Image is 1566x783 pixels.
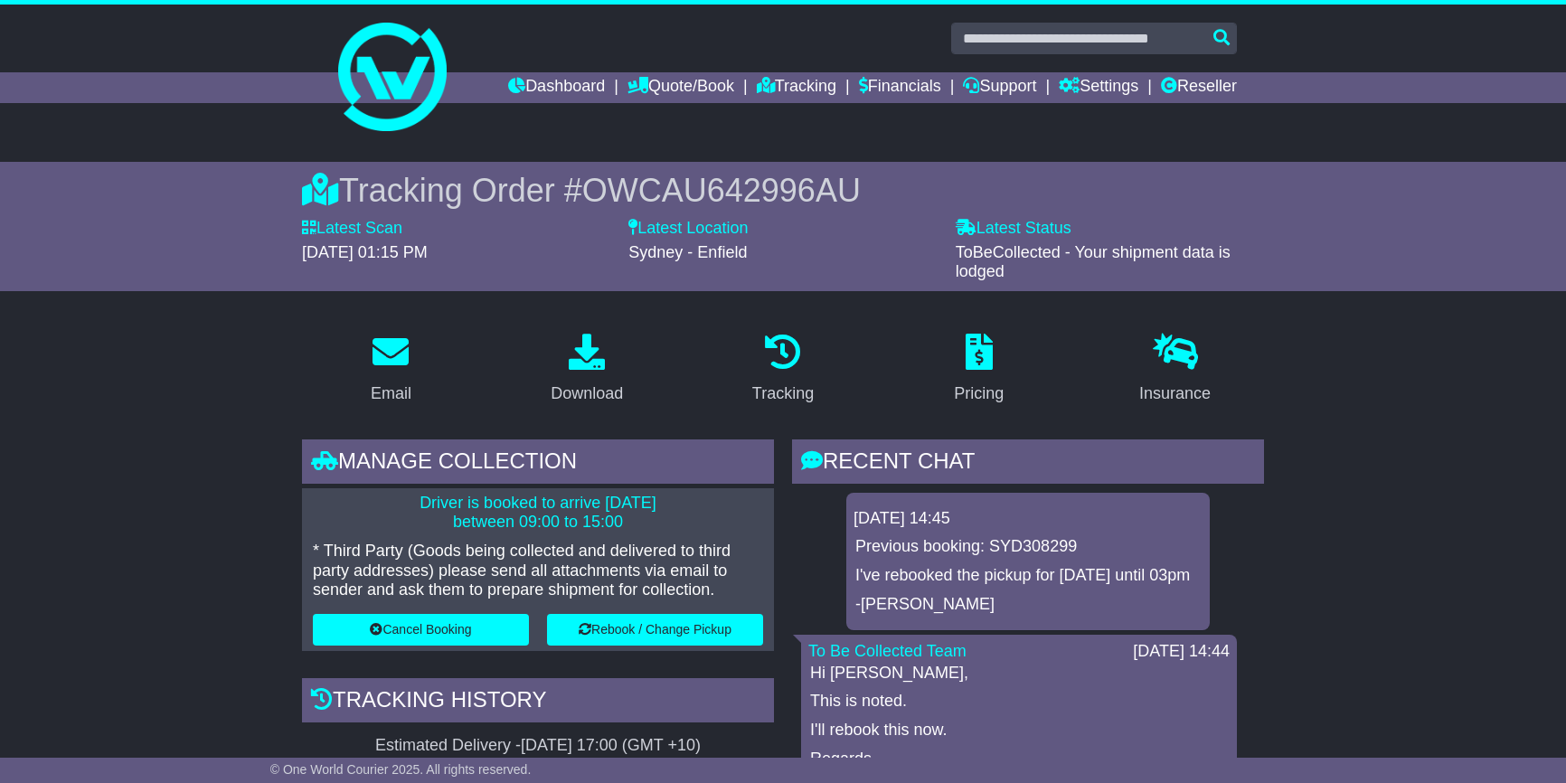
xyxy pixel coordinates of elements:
[270,762,532,777] span: © One World Courier 2025. All rights reserved.
[792,439,1264,488] div: RECENT CHAT
[302,439,774,488] div: Manage collection
[855,595,1201,615] p: -[PERSON_NAME]
[302,678,774,727] div: Tracking history
[302,243,428,261] span: [DATE] 01:15 PM
[810,664,1228,684] p: Hi [PERSON_NAME],
[627,72,734,103] a: Quote/Book
[810,692,1228,712] p: This is noted.
[551,382,623,406] div: Download
[1139,382,1211,406] div: Insurance
[313,542,763,600] p: * Third Party (Goods being collected and delivered to third party addresses) please send all atta...
[808,642,967,660] a: To Be Collected Team
[521,736,701,756] div: [DATE] 17:00 (GMT +10)
[313,494,763,533] p: Driver is booked to arrive [DATE] between 09:00 to 15:00
[757,72,836,103] a: Tracking
[359,327,423,412] a: Email
[810,750,1228,769] p: Regards,
[547,614,763,646] button: Rebook / Change Pickup
[1161,72,1237,103] a: Reseller
[942,327,1015,412] a: Pricing
[313,614,529,646] button: Cancel Booking
[302,219,402,239] label: Latest Scan
[855,537,1201,557] p: Previous booking: SYD308299
[628,243,747,261] span: Sydney - Enfield
[582,172,861,209] span: OWCAU642996AU
[1059,72,1138,103] a: Settings
[302,736,774,756] div: Estimated Delivery -
[741,327,825,412] a: Tracking
[859,72,941,103] a: Financials
[371,382,411,406] div: Email
[302,171,1264,210] div: Tracking Order #
[963,72,1036,103] a: Support
[1127,327,1222,412] a: Insurance
[855,566,1201,586] p: I've rebooked the pickup for [DATE] until 03pm
[539,327,635,412] a: Download
[810,721,1228,741] p: I'll rebook this now.
[1133,642,1230,662] div: [DATE] 14:44
[954,382,1004,406] div: Pricing
[956,243,1231,281] span: ToBeCollected - Your shipment data is lodged
[628,219,748,239] label: Latest Location
[752,382,814,406] div: Tracking
[508,72,605,103] a: Dashboard
[956,219,1071,239] label: Latest Status
[854,509,1203,529] div: [DATE] 14:45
